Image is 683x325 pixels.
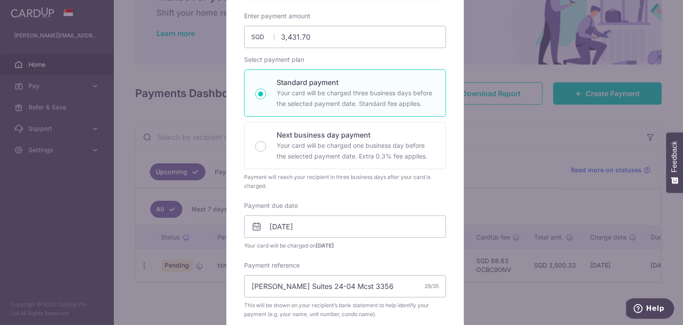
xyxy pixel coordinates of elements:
input: 0.00 [244,26,446,48]
button: Feedback - Show survey [666,132,683,193]
label: Payment due date [244,201,298,210]
iframe: Opens a widget where you can find more information [626,298,674,321]
p: Your card will be charged three business days before the selected payment date. Standard fee appl... [277,88,435,109]
label: Payment reference [244,261,300,270]
p: Standard payment [277,77,435,88]
p: Your card will be charged one business day before the selected payment date. Extra 0.3% fee applies. [277,140,435,162]
p: Next business day payment [277,130,435,140]
div: Payment will reach your recipient in three business days after your card is charged. [244,173,446,191]
span: SGD [251,32,274,41]
div: 29/35 [425,282,439,291]
label: Select payment plan [244,55,304,64]
label: Enter payment amount [244,12,310,20]
span: This will be shown on your recipient’s bank statement to help identify your payment (e.g. your na... [244,301,446,319]
span: Feedback [671,141,679,172]
span: [DATE] [316,242,334,249]
span: Your card will be charged on [244,241,446,250]
input: DD / MM / YYYY [244,215,446,238]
